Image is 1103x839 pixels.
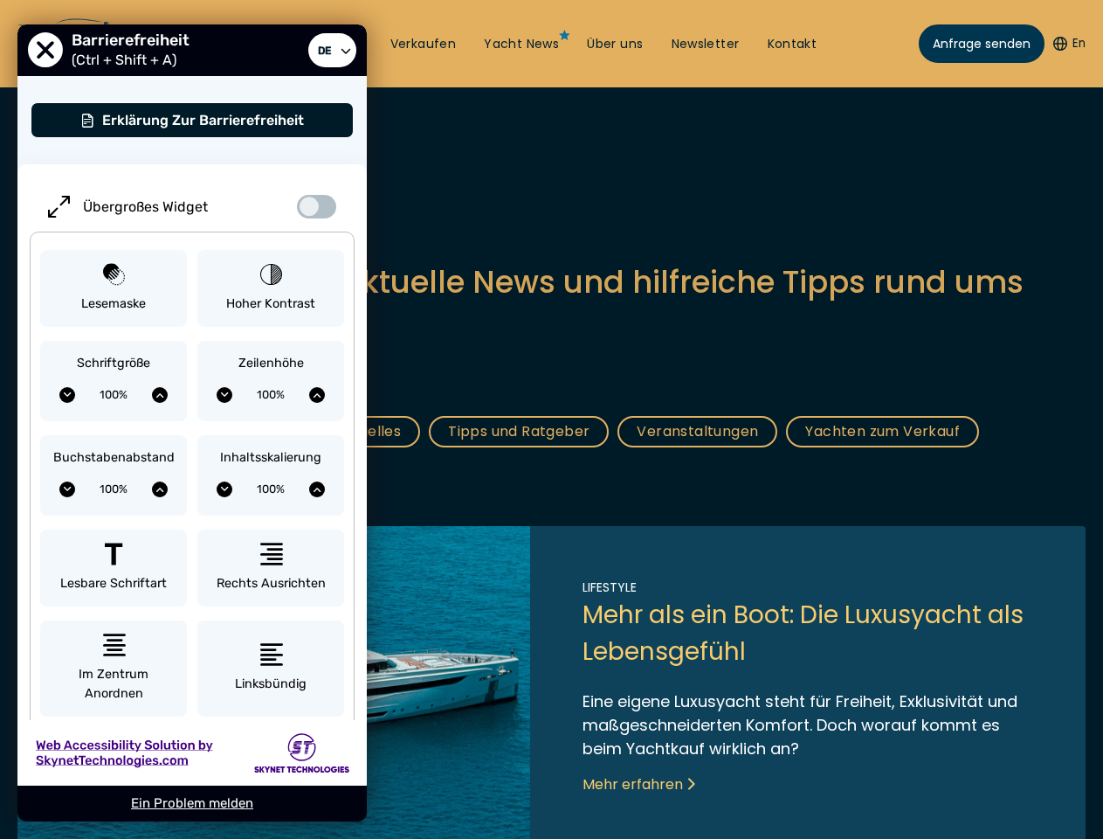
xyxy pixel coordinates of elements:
span: Anfrage senden [933,35,1031,53]
button: Linksbündig [197,621,344,717]
button: Schriftgröße vergrößern [152,387,168,403]
button: Inhaltsskalierung verringern [217,482,232,497]
a: Anfrage senden [919,24,1044,63]
span: Barrierefreiheit [72,31,198,50]
span: Aktuelle Inhaltsskalierung [232,476,309,503]
button: Inhaltsskalierung erhöhen [309,482,325,497]
a: Sprache auswählen [308,33,356,68]
a: Über uns [587,36,643,53]
button: Rechts ausrichten [197,530,344,607]
span: de [314,39,335,61]
span: Schriftgröße [77,354,150,373]
a: Veranstaltungen [617,416,777,447]
a: Web Accessibility Solution by Skynet Technologies Skynet [17,720,367,786]
button: Verringern Sie die Schriftgröße [59,387,75,403]
button: Lesemaske [40,250,187,328]
span: Aktuelle Zeilenhöhe [232,382,309,408]
span: Inhaltsskalierung [220,448,321,468]
button: Lesbare Schriftart [40,530,187,607]
span: Übergroßes Widget [83,198,208,215]
a: Newsletter [672,36,740,53]
button: Hoher Kontrast [197,250,344,328]
a: Yachten zum Verkauf [786,416,979,447]
a: Ein Problem melden [131,795,253,811]
button: Erklärung zur Barrierefreiheit [31,102,354,138]
span: Erklärung zur Barrierefreiheit [102,112,304,128]
button: Erhöhen Sie die Zeilenhöhe [309,387,325,403]
button: Schließen Sie das Menü 'Eingabehilfen'. [28,33,63,68]
div: User Preferences [17,24,367,822]
h1: Yacht News [17,175,1086,218]
button: Zeilenhöhe verringern [217,387,232,403]
button: En [1053,35,1086,52]
a: Tipps und Ratgeber [429,416,609,447]
button: Buchstabenabstand verringern [59,482,75,497]
span: Aktuelle Schriftgröße [75,382,152,408]
a: Kontakt [768,36,817,53]
a: Yacht News [484,36,559,53]
a: Verkaufen [390,36,457,53]
img: Skynet [254,733,349,773]
button: Im Zentrum anordnen [40,621,187,717]
span: (Ctrl + Shift + A) [72,52,185,68]
h2: Spannende Insights, aktuelle News und hilfreiche Tipps rund ums Yachting [17,260,1086,346]
span: Aktueller Buchstabenabstand [75,476,152,503]
span: Buchstabenabstand [53,448,175,468]
img: Web Accessibility Solution by Skynet Technologies [35,737,213,769]
button: Erhöhen Sie den Buchstabenabstand [152,482,168,497]
span: Zeilenhöhe [238,354,304,373]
